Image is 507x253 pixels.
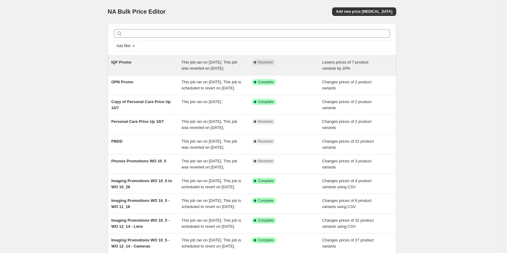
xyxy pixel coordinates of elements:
span: This job ran on [DATE]. This job was reverted on [DATE]. [182,139,237,150]
span: Changes prices of 2 product variants [322,99,372,110]
span: Complete [258,238,274,243]
span: This job ran on [DATE]. This job is scheduled to revert on [DATE]. [182,198,241,209]
span: Phones Promotions WO 10_5 [111,159,166,163]
span: This job ran on [DATE]. [182,99,222,104]
span: Changes prices of 4 product variants using CSV [322,178,372,189]
span: This job ran on [DATE]. This job was reverted on [DATE]. [182,159,237,169]
span: Reverted [258,159,273,164]
span: Reverted [258,60,273,65]
span: Lowers prices of 7 product variants by 20% [322,60,368,71]
span: Changes prices of 2 product variants [322,119,372,130]
span: Reverted [258,139,273,144]
span: This job ran on [DATE]. This job was reverted on [DATE]. [182,119,237,130]
span: Personal Care Price Up 10/7 [111,119,164,124]
span: Imaging Promotions WO 10_5 - WO 12_14 - Lens [111,218,170,229]
span: Add filter [117,43,131,48]
span: Changes prices of 31 product variants using CSV [322,218,374,229]
span: Add new price [MEDICAL_DATA] [336,9,392,14]
span: Complete [258,99,274,104]
span: Complete [258,198,274,203]
span: Imaging Promotions WO 10_5 - WO 12_14 - Cameras [111,238,170,248]
span: Changes prices of 27 product variants [322,238,374,248]
span: Imaging Promotions WO 10_5 to WO 10_26 [111,178,172,189]
span: NA Bulk Price Editor [108,8,166,15]
span: This job ran on [DATE]. This job was reverted on [DATE]. [182,60,237,71]
span: Complete [258,80,274,85]
span: Changes prices of 22 product variants [322,139,374,150]
span: This job ran on [DATE]. This job is scheduled to revert on [DATE]. [182,238,241,248]
span: Imaging Promotions WO 10_5 - WO 11_16 [111,198,170,209]
span: This job ran on [DATE]. This job is scheduled to revert on [DATE]. [182,80,241,90]
span: PBDD [111,139,123,144]
span: OPN Promo [111,80,134,84]
button: Add filter [114,42,138,50]
span: Changes prices of 2 product variants [322,80,372,90]
span: This job ran on [DATE]. This job is scheduled to revert on [DATE]. [182,178,241,189]
span: Complete [258,218,274,223]
span: Changes prices of 3 product variants [322,159,372,169]
span: IQF Promo [111,60,131,64]
span: Reverted [258,119,273,124]
button: Add new price [MEDICAL_DATA] [332,7,396,16]
span: Changes prices of 8 product variants using CSV [322,198,372,209]
span: Copy of Personal Care Price Up 10/7 [111,99,171,110]
span: Complete [258,178,274,183]
span: This job ran on [DATE]. This job is scheduled to revert on [DATE]. [182,218,241,229]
